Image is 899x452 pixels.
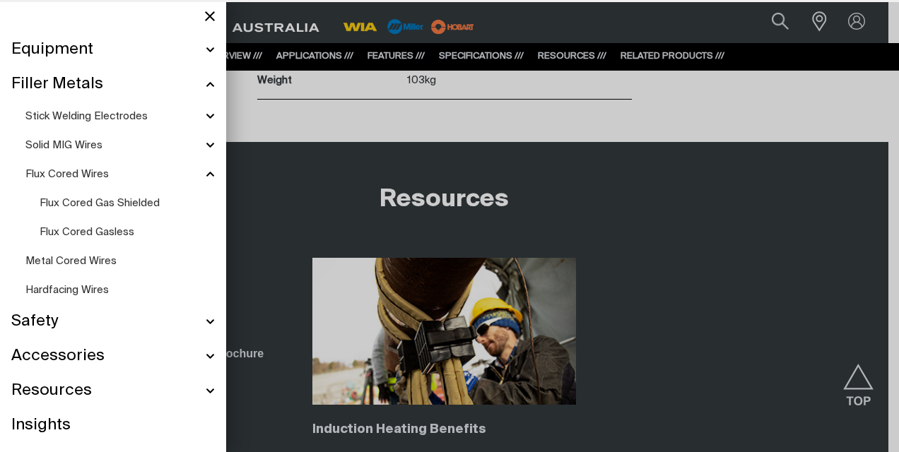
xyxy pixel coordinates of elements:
[11,408,215,443] a: Insights
[25,131,215,160] a: Solid MIG Wires
[11,102,215,304] ul: Filler Metals Submenu
[25,189,215,246] ul: Flux Cored Wires Submenu
[11,304,215,339] a: Safety
[25,275,215,304] a: Hardfacing Wires
[11,415,71,436] span: Insights
[25,102,215,131] a: Stick Welding Electrodes
[11,311,58,332] span: Safety
[11,346,105,367] span: Accessories
[25,285,109,295] span: Hardfacing Wires
[11,374,215,408] a: Resources
[11,67,215,102] a: Filler Metals
[40,189,215,218] a: Flux Cored Gas Shielded
[40,218,215,246] a: Flux Cored Gasless
[25,160,215,189] a: Flux Cored Wires
[25,246,215,275] a: Metal Cored Wires
[11,339,215,374] a: Accessories
[11,40,93,60] span: Equipment
[25,111,148,121] span: Stick Welding Electrodes
[25,169,109,179] span: Flux Cored Wires
[11,381,92,401] span: Resources
[11,74,103,95] span: Filler Metals
[11,32,215,67] a: Equipment
[25,140,102,150] span: Solid MIG Wires
[40,227,134,237] span: Flux Cored Gasless
[40,198,160,208] span: Flux Cored Gas Shielded
[25,256,117,266] span: Metal Cored Wires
